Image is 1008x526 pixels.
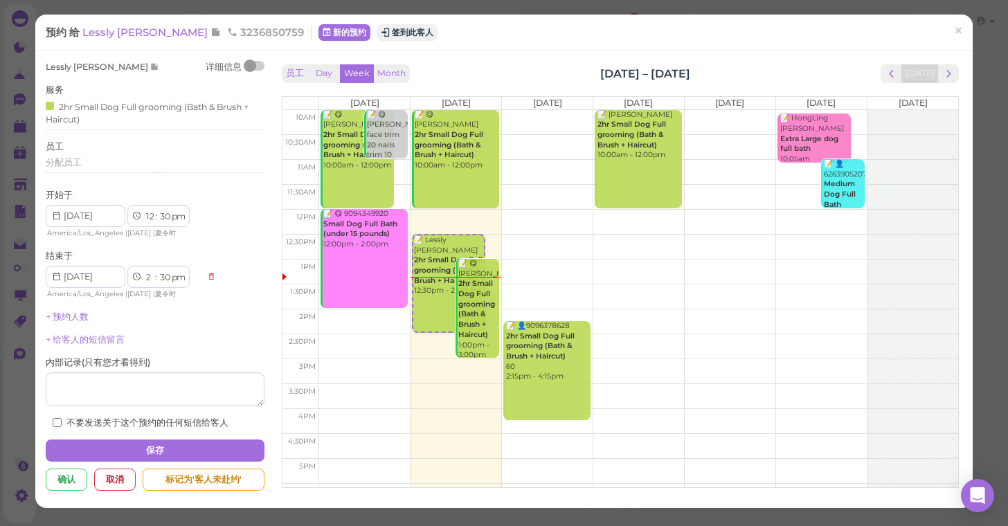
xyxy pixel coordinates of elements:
[318,24,370,41] a: 新的预约
[46,157,82,167] span: 分配员工
[413,235,484,296] div: 📝 Lessly [PERSON_NAME] 12:30pm - 2:30pm
[47,289,123,298] span: America/Los_Angeles
[289,487,316,496] span: 5:30pm
[350,98,379,108] span: [DATE]
[46,288,200,300] div: | |
[296,113,316,122] span: 10am
[288,437,316,446] span: 4:30pm
[323,110,394,171] div: 📝 😋 [PERSON_NAME] 10:00am - 12:00pm
[46,311,89,322] a: + 预约人数
[961,479,994,512] div: Open Intercom Messenger
[206,61,242,73] div: 详细信息
[600,66,690,82] h2: [DATE] – [DATE]
[780,134,838,154] b: Extra Large dog full bath
[287,188,316,197] span: 11:30am
[47,228,123,237] span: America/Los_Angeles
[127,289,151,298] span: [DATE]
[901,64,939,83] button: [DATE]
[824,179,856,208] b: Medium Dog Full Bath
[340,64,374,83] button: Week
[46,62,150,72] span: Lessly [PERSON_NAME]
[46,227,200,239] div: | |
[286,237,316,246] span: 12:30pm
[46,84,64,96] label: 服务
[155,289,176,298] span: 夏令时
[597,120,666,149] b: 2hr Small Dog Full grooming (Bath & Brush + Haircut)
[289,387,316,396] span: 3:30pm
[210,26,224,39] span: 记录
[289,337,316,346] span: 2:30pm
[46,469,87,491] div: 确认
[780,114,851,164] div: 📝 HongLing [PERSON_NAME] 10:05am
[442,98,471,108] span: [DATE]
[299,312,316,321] span: 2pm
[300,262,316,271] span: 1pm
[938,64,960,83] button: next
[946,16,971,48] a: ×
[127,228,151,237] span: [DATE]
[46,356,150,369] label: 内部记录 ( 只有您才看得到 )
[298,412,316,421] span: 4pm
[881,64,902,83] button: prev
[46,250,73,262] label: 结束于
[290,287,316,296] span: 1:30pm
[155,228,176,237] span: 夏令时
[458,259,499,361] div: 📝 😋 [PERSON_NAME] 1:00pm - 3:00pm
[46,189,73,201] label: 开始于
[954,21,963,41] span: ×
[414,255,483,284] b: 2hr Small Dog Full grooming (Bath & Brush + Haircut)
[323,219,397,239] b: Small Dog Full Bath (under 15 pounds)
[143,469,264,491] div: 标记为'客人未赴约'
[296,212,316,221] span: 12pm
[94,469,136,491] div: 取消
[899,98,928,108] span: [DATE]
[46,334,125,345] a: + 给客人的短信留言
[299,462,316,471] span: 5pm
[299,362,316,371] span: 3pm
[458,279,495,338] b: 2hr Small Dog Full grooming (Bath & Brush + Haircut)
[323,209,408,250] div: 📝 😋 9094349920 12:00pm - 2:00pm
[624,98,653,108] span: [DATE]
[53,417,228,429] label: 不要发送关于这个预约的任何短信给客人
[597,110,682,161] div: 📝 [PERSON_NAME] 10:00am - 12:00pm
[307,64,341,83] button: Day
[82,26,224,39] a: Lessly [PERSON_NAME]
[373,64,410,83] button: Month
[415,130,483,159] b: 2hr Small Dog Full grooming (Bath & Brush + Haircut)
[323,130,392,159] b: 2hr Small Dog Full grooming (Bath & Brush + Haircut)
[46,99,261,126] div: 2hr Small Dog Full grooming (Bath & Brush + Haircut)
[533,98,562,108] span: [DATE]
[82,26,210,39] span: Lessly [PERSON_NAME]
[46,439,264,462] button: 保存
[46,140,64,153] label: 员工
[377,24,438,41] button: 签到此客人
[505,321,591,382] div: 📝 👤9096378628 60 2:15pm - 4:15pm
[285,138,316,147] span: 10:30am
[227,26,304,39] span: 3236850759
[807,98,836,108] span: [DATE]
[366,110,408,171] div: 📝 😋 [PERSON_NAME] face trim 20 nails trim 10 10:00am
[298,163,316,172] span: 11am
[506,332,575,361] b: 2hr Small Dog Full grooming (Bath & Brush + Haircut)
[53,418,62,427] input: 不要发送关于这个预约的任何短信给客人
[715,98,744,108] span: [DATE]
[282,64,308,83] button: 员工
[46,26,312,39] div: 预约 给
[823,159,865,230] div: 📝 👤6263905207 60 11:00am
[150,62,159,72] span: 记录
[414,110,499,171] div: 📝 😋 [PERSON_NAME] 10:00am - 12:00pm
